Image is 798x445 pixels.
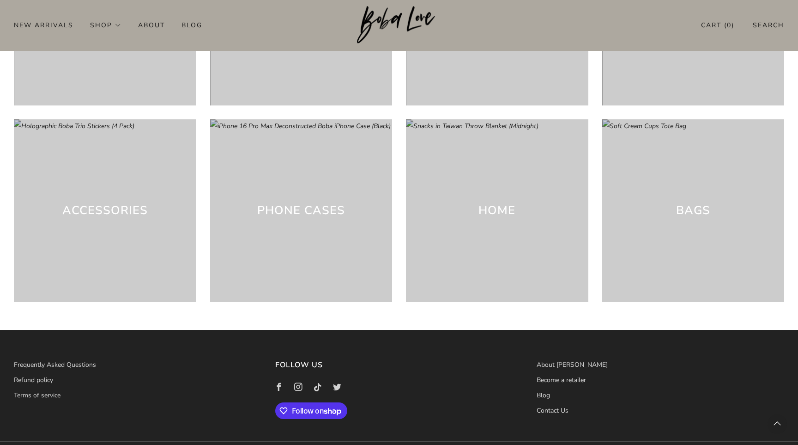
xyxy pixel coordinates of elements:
[478,201,515,220] h3: Home
[537,360,608,369] a: About [PERSON_NAME]
[14,376,53,384] a: Refund policy
[14,360,96,369] a: Frequently Asked Questions
[357,6,441,44] img: Boba Love
[701,18,734,33] a: Cart
[727,21,731,30] items-count: 0
[210,119,393,302] a: iPhone 16 Pro Max Deconstructed Boba iPhone Case (Black) Phone cases
[90,18,121,32] a: Shop
[537,406,568,415] a: Contact Us
[138,18,165,32] a: About
[257,201,345,220] h3: Phone cases
[14,119,196,302] a: Holographic Boba Trio Stickers (4 Pack) Accessories
[537,391,550,400] a: Blog
[181,18,202,32] a: Blog
[753,18,784,33] a: Search
[537,376,586,384] a: Become a retailer
[602,119,785,302] a: Soft Cream Cups Tote Bag Bags
[14,18,73,32] a: New Arrivals
[62,201,148,220] h3: Accessories
[14,391,60,400] a: Terms of service
[768,414,787,434] back-to-top-button: Back to top
[406,119,588,302] a: Snacks in Taiwan Throw Blanket (Midnight) Home
[676,201,710,220] h3: Bags
[275,358,523,372] h3: Follow us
